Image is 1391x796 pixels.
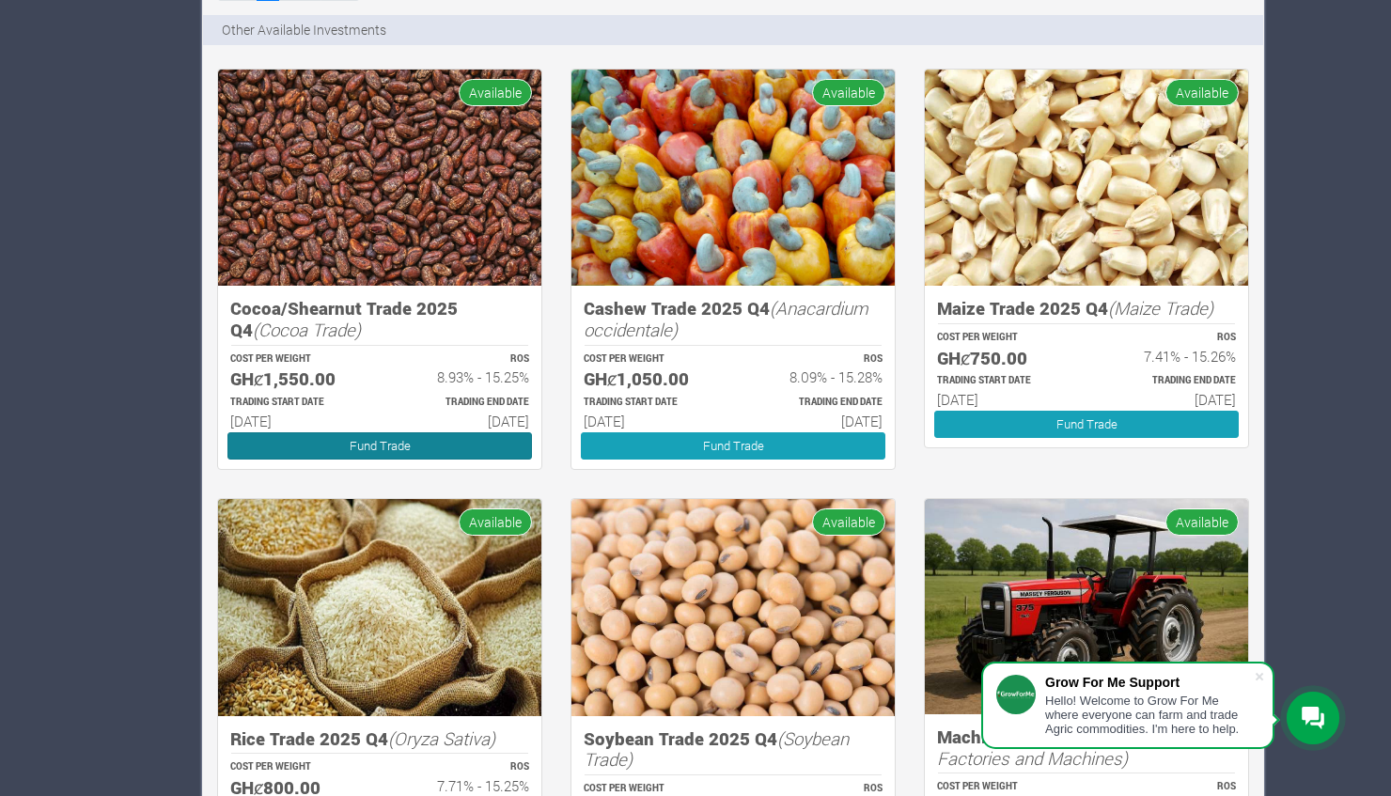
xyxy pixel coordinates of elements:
[812,79,885,106] span: Available
[584,352,716,367] p: COST PER WEIGHT
[1103,780,1236,794] p: ROS
[937,298,1236,320] h5: Maize Trade 2025 Q4
[230,368,363,390] h5: GHȼ1,550.00
[1103,391,1236,408] h6: [DATE]
[397,413,529,429] h6: [DATE]
[1103,348,1236,365] h6: 7.41% - 15.26%
[397,760,529,774] p: ROS
[937,348,1070,369] h5: GHȼ750.00
[230,413,363,429] h6: [DATE]
[230,298,529,340] h5: Cocoa/Shearnut Trade 2025 Q4
[1103,374,1236,388] p: Estimated Trading End Date
[1045,694,1254,736] div: Hello! Welcome to Grow For Me where everyone can farm and trade Agric commodities. I'm here to help.
[253,318,361,341] i: (Cocoa Trade)
[750,352,883,367] p: ROS
[571,70,895,287] img: growforme image
[750,396,883,410] p: Estimated Trading End Date
[584,782,716,796] p: COST PER WEIGHT
[584,728,883,771] h5: Soybean Trade 2025 Q4
[459,79,532,106] span: Available
[584,413,716,429] h6: [DATE]
[937,331,1070,345] p: COST PER WEIGHT
[230,760,363,774] p: COST PER WEIGHT
[937,725,1211,770] i: (Tractors, Factories and Machines)
[222,20,386,39] p: Other Available Investments
[1165,79,1239,106] span: Available
[584,396,716,410] p: Estimated Trading Start Date
[937,391,1070,408] h6: [DATE]
[750,782,883,796] p: ROS
[230,352,363,367] p: COST PER WEIGHT
[1165,508,1239,536] span: Available
[571,499,895,716] img: growforme image
[397,396,529,410] p: Estimated Trading End Date
[459,508,532,536] span: Available
[227,432,532,460] a: Fund Trade
[934,411,1239,438] a: Fund Trade
[584,726,849,772] i: (Soybean Trade)
[581,432,885,460] a: Fund Trade
[1103,331,1236,345] p: ROS
[397,368,529,385] h6: 8.93% - 15.25%
[750,368,883,385] h6: 8.09% - 15.28%
[584,368,716,390] h5: GHȼ1,050.00
[925,70,1248,287] img: growforme image
[937,726,1236,769] h5: Machinery Fund (10 Yrs)
[750,413,883,429] h6: [DATE]
[584,298,883,340] h5: Cashew Trade 2025 Q4
[218,499,541,716] img: growforme image
[937,780,1070,794] p: COST PER WEIGHT
[230,396,363,410] p: Estimated Trading Start Date
[397,777,529,794] h6: 7.71% - 15.25%
[584,296,868,341] i: (Anacardium occidentale)
[230,728,529,750] h5: Rice Trade 2025 Q4
[937,374,1070,388] p: Estimated Trading Start Date
[388,726,495,750] i: (Oryza Sativa)
[812,508,885,536] span: Available
[1045,675,1254,690] div: Grow For Me Support
[1108,296,1213,320] i: (Maize Trade)
[397,352,529,367] p: ROS
[925,499,1248,714] img: growforme image
[218,70,541,287] img: growforme image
